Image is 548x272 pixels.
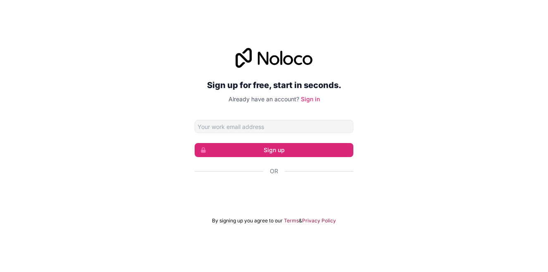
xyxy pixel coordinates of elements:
[195,143,353,157] button: Sign up
[302,217,336,224] a: Privacy Policy
[284,217,299,224] a: Terms
[299,217,302,224] span: &
[212,217,283,224] span: By signing up you agree to our
[195,120,353,133] input: Email address
[270,167,278,175] span: Or
[195,78,353,93] h2: Sign up for free, start in seconds.
[229,95,299,103] span: Already have an account?
[301,95,320,103] a: Sign in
